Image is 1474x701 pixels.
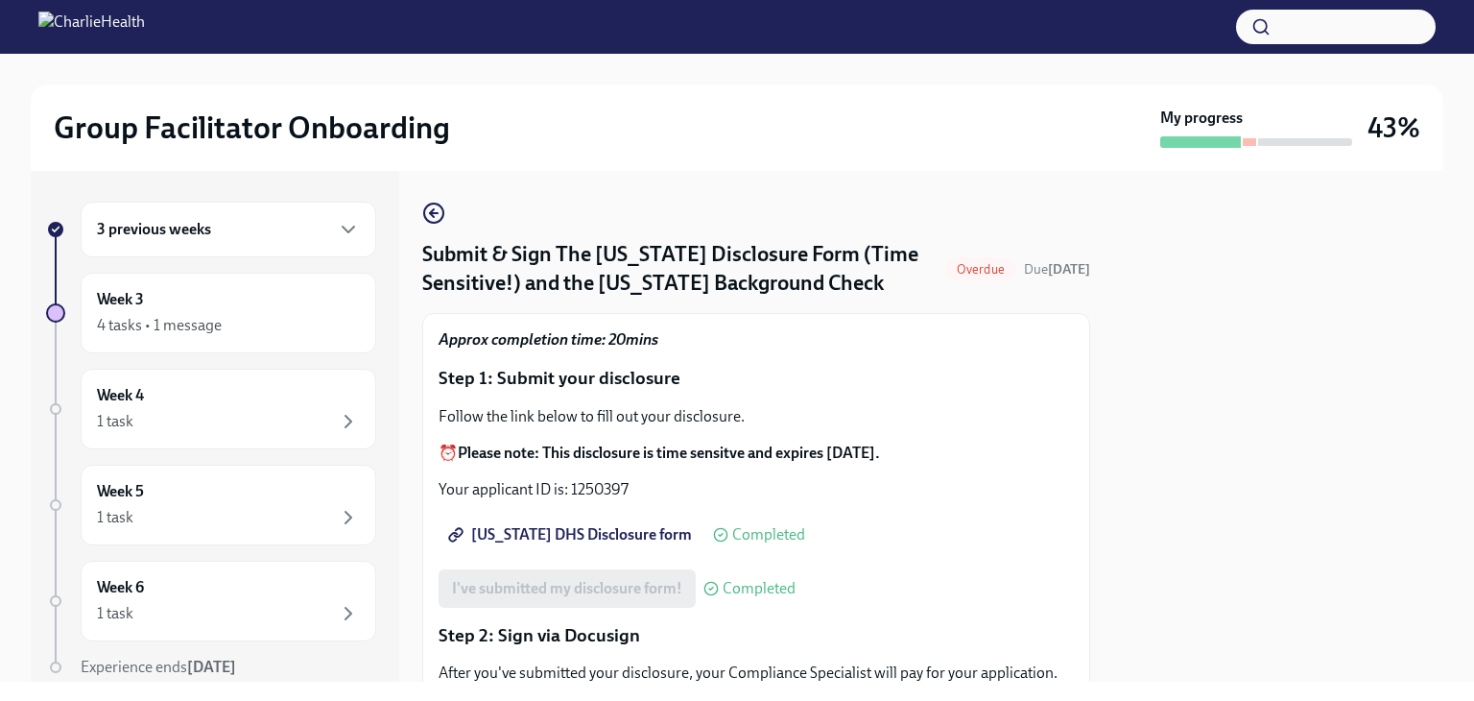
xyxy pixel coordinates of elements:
a: Week 34 tasks • 1 message [46,273,376,353]
a: Week 41 task [46,369,376,449]
p: Step 2: Sign via Docusign [439,623,1074,648]
h6: Week 6 [97,577,144,598]
a: Week 51 task [46,465,376,545]
p: Your applicant ID is: 1250397 [439,479,1074,500]
span: Completed [732,527,805,543]
div: 3 previous weeks [81,202,376,257]
a: Week 61 task [46,561,376,641]
h2: Group Facilitator Onboarding [54,109,450,147]
span: Experience ends [81,658,236,676]
p: Follow the link below to fill out your disclosure. [439,406,1074,427]
div: 1 task [97,603,133,624]
p: Step 1: Submit your disclosure [439,366,1074,391]
span: Overdue [945,262,1016,277]
strong: [DATE] [187,658,236,676]
div: 4 tasks • 1 message [97,315,222,336]
span: Due [1024,261,1090,278]
strong: [DATE] [1048,261,1090,278]
h6: Week 4 [97,385,144,406]
h6: Week 3 [97,289,144,310]
h4: Submit & Sign The [US_STATE] Disclosure Form (Time Sensitive!) and the [US_STATE] Background Check [422,240,938,298]
h6: 3 previous weeks [97,219,211,240]
strong: My progress [1160,108,1243,129]
strong: Approx completion time: 20mins [439,330,658,349]
h3: 43% [1367,110,1420,145]
div: 1 task [97,411,133,432]
img: CharlieHealth [38,12,145,42]
strong: Please note: This disclosure is time sensitve and expires [DATE]. [458,444,880,462]
h6: Week 5 [97,481,144,502]
a: [US_STATE] DHS Disclosure form [439,516,705,554]
span: September 11th, 2025 07:00 [1024,260,1090,278]
p: ⏰ [439,443,1074,464]
span: Completed [723,581,796,596]
span: [US_STATE] DHS Disclosure form [452,525,692,544]
div: 1 task [97,507,133,528]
